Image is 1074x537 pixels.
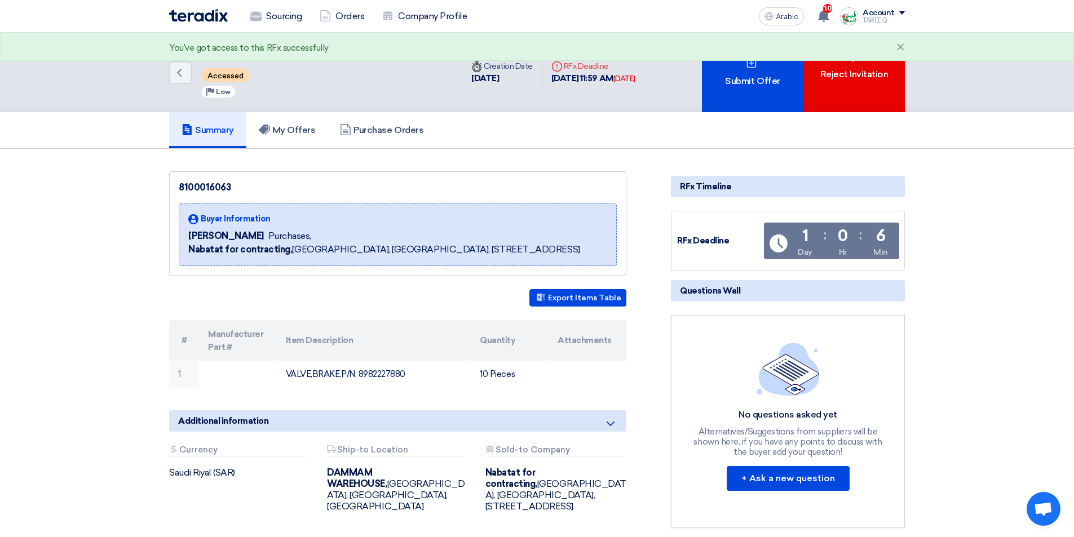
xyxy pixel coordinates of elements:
[328,112,436,148] a: Purchase Orders
[820,69,889,79] font: Reject Invitation
[873,247,888,257] font: Min
[286,335,353,345] font: Item Description
[266,11,302,21] font: Sourcing
[776,12,798,21] font: Arabic
[680,286,740,296] font: Questions Wall
[169,112,246,148] a: Summary
[179,445,218,455] font: Currency
[241,4,311,29] a: Sourcing
[677,236,729,246] font: RFx Deadline
[292,244,580,255] font: [GEOGRAPHIC_DATA], [GEOGRAPHIC_DATA], [STREET_ADDRESS]
[863,17,887,24] font: TAREEQ
[246,112,328,148] a: My Offers
[484,61,533,71] font: Creation Date
[613,74,635,83] font: [DATE]
[485,478,626,512] font: [GEOGRAPHIC_DATA], [GEOGRAPHIC_DATA], [STREET_ADDRESS]
[182,335,187,345] font: #
[693,427,882,457] font: Alternatives/Suggestions from suppliers will be shown here, if you have any points to discuss wit...
[207,72,244,80] font: Accessed
[839,247,847,257] font: Hr
[840,7,858,25] img: Screenshot___1727703618088.png
[1027,492,1060,526] div: Open chat
[485,467,537,489] font: Nabatat for contracting,
[802,227,808,245] font: 1
[529,289,626,307] button: Export Items Table
[859,227,862,243] font: :
[272,125,316,135] font: My Offers
[876,227,886,245] font: 6
[337,445,408,455] font: Ship-to Location
[398,11,467,21] font: Company Profile
[169,9,228,22] img: Teradix logo
[169,43,329,53] font: You've got access to this RFx successfully
[178,369,181,379] font: 1
[759,7,804,25] button: Arabic
[327,467,387,489] font: DAMMAM WAREHOUSE,
[896,38,905,57] font: ×
[739,409,837,420] font: No questions asked yet
[838,227,848,245] font: 0
[551,73,613,83] font: [DATE] 11:59 AM
[311,4,373,29] a: Orders
[216,88,231,96] font: Low
[798,247,812,257] font: Day
[727,466,850,491] button: + Ask a new question
[680,181,731,192] font: RFx Timeline
[327,478,465,512] font: [GEOGRAPHIC_DATA], [GEOGRAPHIC_DATA], [GEOGRAPHIC_DATA]
[564,61,609,71] font: RFx Deadline
[863,8,895,17] font: Account
[824,5,832,12] font: 10
[179,182,231,193] font: 8100016063
[178,416,268,426] font: Additional information
[188,244,292,255] font: Nabatat for contracting,
[741,473,835,483] font: + Ask a new question
[353,125,423,135] font: Purchase Orders
[757,343,820,396] img: empty_state_list.svg
[725,76,780,86] font: Submit Offer
[480,335,515,345] font: Quantity
[268,230,311,241] font: Purchases,
[188,230,264,241] font: [PERSON_NAME]
[286,369,405,379] font: VALVE,BRAKE,P/N: 8982227880
[335,11,364,21] font: Orders
[201,214,271,224] font: Buyer Information
[480,369,515,379] font: 10 Pieces
[496,445,570,455] font: Sold-to Company
[471,73,499,83] font: [DATE]
[558,335,612,345] font: Attachments
[548,293,621,303] font: Export Items Table
[195,125,234,135] font: Summary
[169,467,235,478] font: Saudi Riyal (SAR)
[824,227,827,243] font: :
[208,329,263,352] font: Manufacturer Part #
